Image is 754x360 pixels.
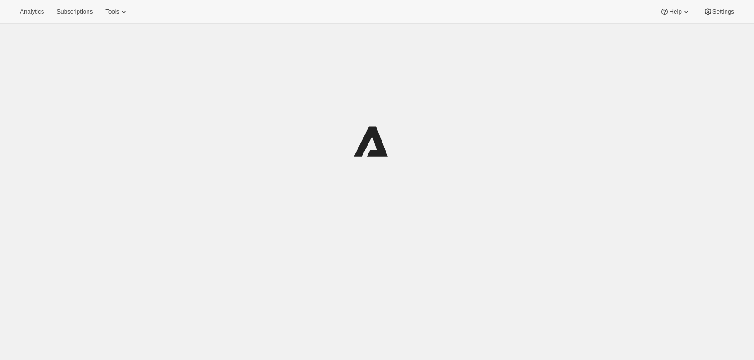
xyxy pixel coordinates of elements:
[698,5,740,18] button: Settings
[56,8,93,15] span: Subscriptions
[655,5,696,18] button: Help
[100,5,134,18] button: Tools
[51,5,98,18] button: Subscriptions
[669,8,681,15] span: Help
[105,8,119,15] span: Tools
[20,8,44,15] span: Analytics
[14,5,49,18] button: Analytics
[712,8,734,15] span: Settings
